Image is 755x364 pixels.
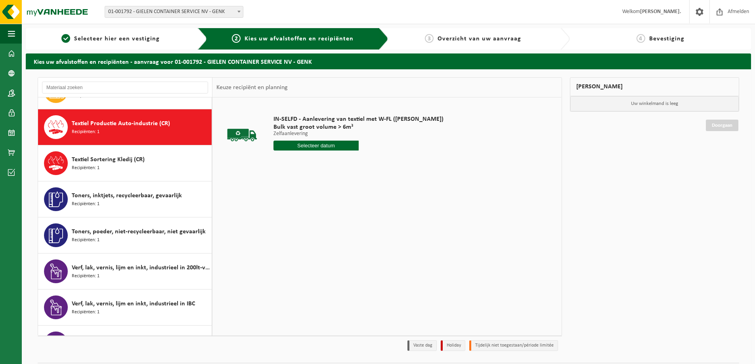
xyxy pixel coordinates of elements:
strong: [PERSON_NAME]. [640,9,681,15]
span: 4 [636,34,645,43]
p: Zelfaanlevering [273,131,443,137]
span: Recipiënten: 1 [72,273,99,280]
span: 01-001792 - GIELEN CONTAINER SERVICE NV - GENK [105,6,243,18]
h2: Kies uw afvalstoffen en recipiënten - aanvraag voor 01-001792 - GIELEN CONTAINER SERVICE NV - GENK [26,53,751,69]
span: Recipiënten: 1 [72,309,99,316]
span: Verf, lak, vernis, lijm en inkt, industrieel in 200lt-vat [72,263,210,273]
span: Toners, inktjets, recycleerbaar, gevaarlijk [72,191,182,200]
li: Tijdelijk niet toegestaan/période limitée [469,340,558,351]
span: Recipiënten: 1 [72,164,99,172]
span: Textiel Sortering Kledij (CR) [72,155,145,164]
button: Verf, lak, vernis, lijm en inkt, industrieel in 200lt-vat Recipiënten: 1 [38,253,212,290]
input: Selecteer datum [273,141,359,151]
div: [PERSON_NAME] [570,77,740,96]
button: Textiel Sortering Kledij (CR) Recipiënten: 1 [38,145,212,181]
button: Toners, inktjets, recycleerbaar, gevaarlijk Recipiënten: 1 [38,181,212,217]
p: Uw winkelmand is leeg [570,96,739,111]
button: Textiel Productie Auto-industrie (CR) Recipiënten: 1 [38,109,212,145]
button: Verf, lak, vernis, lijm en inkt, industrieel in kleinverpakking [38,326,212,362]
a: 1Selecteer hier een vestiging [30,34,191,44]
span: 1 [61,34,70,43]
span: Verf, lak, vernis, lijm en inkt, industrieel in IBC [72,299,195,309]
li: Vaste dag [407,340,437,351]
span: Recipiënten: 1 [72,128,99,136]
button: Verf, lak, vernis, lijm en inkt, industrieel in IBC Recipiënten: 1 [38,290,212,326]
div: Keuze recipiënt en planning [212,78,292,97]
a: Doorgaan [706,120,738,131]
span: 01-001792 - GIELEN CONTAINER SERVICE NV - GENK [105,6,243,17]
span: Recipiënten: 1 [72,200,99,208]
span: Verf, lak, vernis, lijm en inkt, industrieel in kleinverpakking [72,335,210,345]
span: Textiel Productie Auto-industrie (CR) [72,119,170,128]
span: Toners, poeder, niet-recycleerbaar, niet gevaarlijk [72,227,206,236]
span: IN-SELFD - Aanlevering van textiel met W-FL ([PERSON_NAME]) [273,115,443,123]
li: Holiday [441,340,465,351]
span: Kies uw afvalstoffen en recipiënten [245,36,354,42]
span: Bevestiging [649,36,684,42]
span: Recipiënten: 1 [72,236,99,244]
button: Toners, poeder, niet-recycleerbaar, niet gevaarlijk Recipiënten: 1 [38,217,212,253]
span: Overzicht van uw aanvraag [438,36,521,42]
span: Selecteer hier een vestiging [74,36,160,42]
span: 2 [232,34,241,43]
span: Bulk vast groot volume > 6m³ [273,123,443,131]
input: Materiaal zoeken [42,82,208,93]
span: 3 [425,34,434,43]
